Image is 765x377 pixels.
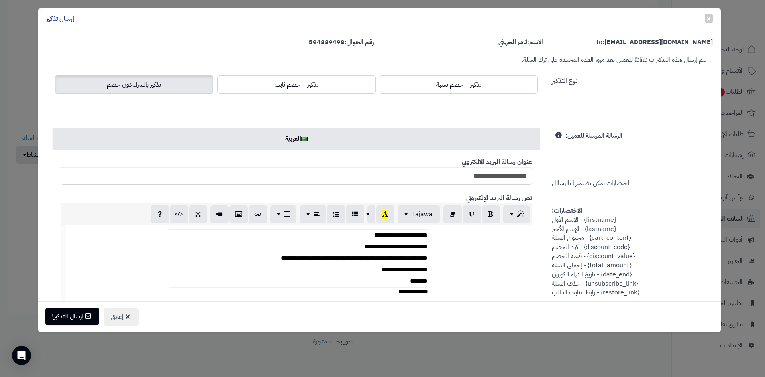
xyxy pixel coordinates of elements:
[309,38,374,47] label: رقم الجوال:
[565,128,622,140] label: الرسالة المرسلة للعميل:
[604,38,713,47] strong: [EMAIL_ADDRESS][DOMAIN_NAME]
[301,137,308,141] img: ar.png
[706,12,711,24] span: ×
[498,38,543,47] label: الاسم:
[596,38,713,47] label: To:
[45,308,99,325] button: إرسال التذكير!
[104,308,139,326] button: إغلاق
[107,80,161,89] span: تذكير بالشراء دون خصم
[412,209,434,219] span: Tajawal
[522,55,706,65] small: يتم إرسال هذه التذكيرات تلقائيًا للعميل بعد مرور المدة المحددة على ترك السلة.
[436,80,481,89] span: تذكير + خصم نسبة
[309,38,345,47] strong: 594889498
[466,193,532,203] b: نص رسالة البريد الإلكتروني
[275,80,318,89] span: تذكير + خصم ثابت
[552,206,582,215] strong: الاختصارات:
[552,73,577,86] label: نوع التذكير
[12,346,31,365] div: Open Intercom Messenger
[462,157,532,167] b: عنوان رسالة البريد الالكتروني
[46,14,74,24] h4: إرسال تذكير
[53,128,540,150] a: العربية
[498,38,527,47] strong: ثامر الجهني
[552,131,639,297] span: اختصارات يمكن تضيمنها بالرسائل {firstname} - الإسم الأول {lastname} - الإسم الأخير {cart_content}...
